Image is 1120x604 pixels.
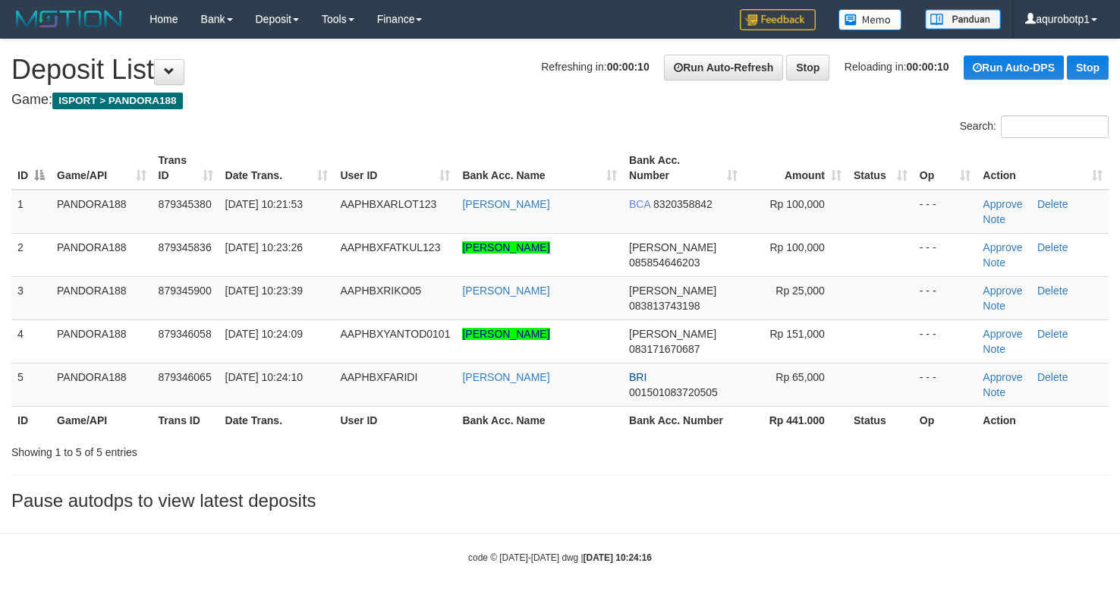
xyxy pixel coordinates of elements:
td: 2 [11,233,51,276]
th: ID: activate to sort column descending [11,146,51,190]
span: 879345380 [159,198,212,210]
a: Delete [1037,371,1068,383]
span: Rp 100,000 [769,198,824,210]
span: [PERSON_NAME] [629,328,716,340]
span: ISPORT > PANDORA188 [52,93,183,109]
a: [PERSON_NAME] [462,198,549,210]
th: Game/API [51,406,153,434]
a: Delete [1037,328,1068,340]
a: Note [983,386,1005,398]
th: ID [11,406,51,434]
th: User ID [334,406,456,434]
img: panduan.png [925,9,1001,30]
span: Rp 151,000 [769,328,824,340]
span: Copy 085854646203 to clipboard [629,256,700,269]
th: Bank Acc. Name: activate to sort column ascending [456,146,623,190]
span: Copy 8320358842 to clipboard [653,198,713,210]
strong: 00:00:10 [907,61,949,73]
th: Trans ID: activate to sort column ascending [153,146,219,190]
strong: [DATE] 10:24:16 [584,552,652,563]
td: 3 [11,276,51,319]
th: Status: activate to sort column ascending [848,146,914,190]
a: Approve [983,241,1022,253]
span: 879346065 [159,371,212,383]
strong: 00:00:10 [607,61,650,73]
th: Bank Acc. Name [456,406,623,434]
span: [PERSON_NAME] [629,241,716,253]
span: [DATE] 10:23:39 [225,285,303,297]
th: Bank Acc. Number: activate to sort column ascending [623,146,744,190]
th: Rp 441.000 [744,406,848,434]
td: 4 [11,319,51,363]
a: [PERSON_NAME] [462,285,549,297]
img: MOTION_logo.png [11,8,127,30]
a: Delete [1037,285,1068,297]
img: Feedback.jpg [740,9,816,30]
a: [PERSON_NAME] [462,371,549,383]
span: [DATE] 10:24:10 [225,371,303,383]
th: Date Trans. [219,406,335,434]
span: Copy 083813743198 to clipboard [629,300,700,312]
a: Delete [1037,241,1068,253]
span: Reloading in: [845,61,949,73]
span: BCA [629,198,650,210]
td: - - - [914,319,977,363]
a: Note [983,256,1005,269]
th: Status [848,406,914,434]
th: Action: activate to sort column ascending [977,146,1109,190]
h4: Game: [11,93,1109,108]
div: Showing 1 to 5 of 5 entries [11,439,455,460]
td: 1 [11,190,51,234]
td: 5 [11,363,51,406]
span: BRI [629,371,647,383]
span: Rp 65,000 [776,371,825,383]
th: Action [977,406,1109,434]
span: 879345900 [159,285,212,297]
td: - - - [914,190,977,234]
a: [PERSON_NAME] [462,241,549,253]
span: AAPHBXYANTOD0101 [340,328,450,340]
td: - - - [914,276,977,319]
span: Copy 001501083720505 to clipboard [629,386,718,398]
span: Rp 100,000 [769,241,824,253]
span: 879345836 [159,241,212,253]
th: Bank Acc. Number [623,406,744,434]
span: [DATE] 10:24:09 [225,328,303,340]
a: Note [983,343,1005,355]
td: PANDORA188 [51,190,153,234]
span: Refreshing in: [541,61,649,73]
span: 879346058 [159,328,212,340]
span: AAPHBXFATKUL123 [340,241,440,253]
td: - - - [914,233,977,276]
a: Approve [983,198,1022,210]
th: Amount: activate to sort column ascending [744,146,848,190]
th: Op [914,406,977,434]
a: Approve [983,328,1022,340]
small: code © [DATE]-[DATE] dwg | [468,552,652,563]
td: - - - [914,363,977,406]
a: Run Auto-Refresh [664,55,783,80]
td: PANDORA188 [51,233,153,276]
input: Search: [1001,115,1109,138]
span: Rp 25,000 [776,285,825,297]
a: [PERSON_NAME] [462,328,549,340]
a: Approve [983,285,1022,297]
span: AAPHBXFARIDI [340,371,417,383]
a: Note [983,213,1005,225]
a: Run Auto-DPS [964,55,1064,80]
span: [DATE] 10:23:26 [225,241,303,253]
th: Date Trans.: activate to sort column ascending [219,146,335,190]
td: PANDORA188 [51,276,153,319]
td: PANDORA188 [51,319,153,363]
a: Delete [1037,198,1068,210]
a: Approve [983,371,1022,383]
a: Stop [1067,55,1109,80]
h1: Deposit List [11,55,1109,85]
a: Note [983,300,1005,312]
h3: Pause autodps to view latest deposits [11,491,1109,511]
label: Search: [960,115,1109,138]
th: Op: activate to sort column ascending [914,146,977,190]
th: Trans ID [153,406,219,434]
th: User ID: activate to sort column ascending [334,146,456,190]
span: [DATE] 10:21:53 [225,198,303,210]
